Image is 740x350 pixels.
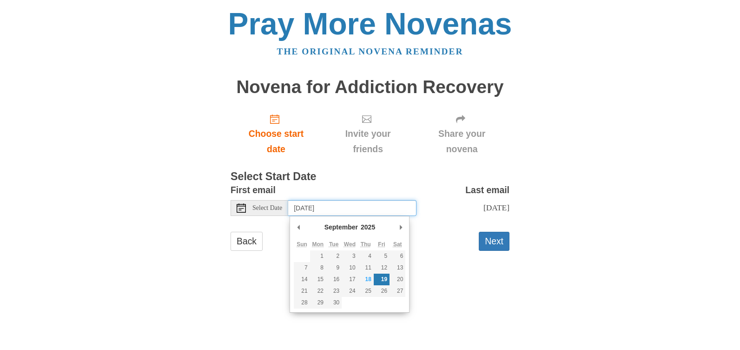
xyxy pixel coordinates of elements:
button: 15 [310,274,326,285]
button: 20 [390,274,405,285]
button: 7 [294,262,310,274]
div: September [323,220,359,234]
button: 12 [374,262,390,274]
button: Previous Month [294,220,303,234]
button: 27 [390,285,405,297]
abbr: Tuesday [329,241,338,248]
span: Choose start date [240,126,312,157]
button: 23 [326,285,342,297]
span: Invite your friends [331,126,405,157]
h3: Select Start Date [231,171,509,183]
button: 5 [374,250,390,262]
div: Click "Next" to confirm your start date first. [322,106,414,162]
button: 29 [310,297,326,309]
abbr: Wednesday [344,241,356,248]
button: Next [479,232,509,251]
button: 28 [294,297,310,309]
button: 2 [326,250,342,262]
button: 1 [310,250,326,262]
button: 21 [294,285,310,297]
a: Back [231,232,263,251]
a: Pray More Novenas [228,7,512,41]
abbr: Sunday [297,241,307,248]
button: Next Month [396,220,405,234]
abbr: Saturday [393,241,402,248]
span: Select Date [252,205,282,211]
button: 9 [326,262,342,274]
abbr: Monday [312,241,324,248]
button: 16 [326,274,342,285]
span: [DATE] [483,203,509,212]
button: 22 [310,285,326,297]
button: 13 [390,262,405,274]
button: 6 [390,250,405,262]
button: 18 [358,274,374,285]
button: 24 [342,285,357,297]
button: 30 [326,297,342,309]
div: Click "Next" to confirm your start date first. [414,106,509,162]
button: 11 [358,262,374,274]
button: 4 [358,250,374,262]
label: Last email [465,182,509,198]
input: Use the arrow keys to pick a date [288,200,416,216]
abbr: Thursday [361,241,371,248]
span: Share your novena [423,126,500,157]
button: 19 [374,274,390,285]
button: 25 [358,285,374,297]
a: Choose start date [231,106,322,162]
h1: Novena for Addiction Recovery [231,77,509,97]
button: 14 [294,274,310,285]
button: 3 [342,250,357,262]
button: 17 [342,274,357,285]
abbr: Friday [378,241,385,248]
div: 2025 [359,220,377,234]
button: 26 [374,285,390,297]
button: 8 [310,262,326,274]
button: 10 [342,262,357,274]
a: The original novena reminder [277,47,463,56]
label: First email [231,182,276,198]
